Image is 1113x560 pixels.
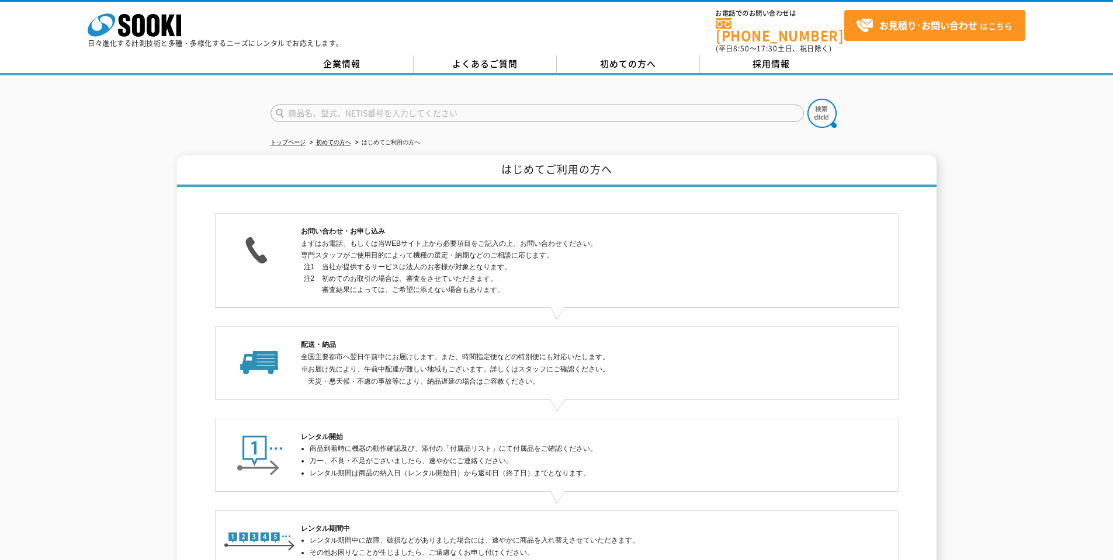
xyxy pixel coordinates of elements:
[879,18,977,32] strong: お見積り･お問い合わせ
[316,139,351,145] a: 初めての方へ
[271,139,306,145] a: トップページ
[177,155,937,187] h1: はじめてご利用の方へ
[88,40,344,47] p: 日々進化する計測技術と多種・多様化するニーズにレンタルでお応えします。
[301,351,813,363] p: 全国主要都市へ翌日午前中にお届けします。また、時間指定便などの特別便にも対応いたします。
[224,523,296,555] img: レンタル期間中
[353,137,420,149] li: はじめてご利用の方へ
[271,105,804,122] input: 商品名、型式、NETIS番号を入力してください
[322,262,813,273] dd: 当社が提供するサービスは法人のお客様が対象となります。
[310,534,813,547] li: レンタル期間中に故障、破損などがありました場合には、速やかに商品を入れ替えさせていただきます。
[700,55,843,73] a: 採用情報
[716,10,844,17] span: お電話でのお問い合わせは
[844,10,1025,41] a: お見積り･お問い合わせはこちら
[301,339,813,351] h2: 配送・納品
[716,18,844,42] a: [PHONE_NUMBER]
[271,55,414,73] a: 企業情報
[308,363,813,388] p: ※お届け先により、午前中配達が難しい地域もございます。詳しくはスタッフにご確認ください。 天災・悪天候・不慮の事故等により、納品遅延の場合はご容赦ください。
[807,99,837,128] img: btn_search.png
[310,455,813,467] li: 万一、不良・不足がございましたら、速やかにご連絡ください。
[301,225,813,238] h2: お問い合わせ・お申し込み
[310,467,813,479] li: レンタル期間は商品の納入日（レンタル開始日）から返却日（終了日）までとなります。
[301,238,813,262] p: まずはお電話、もしくは当WEBサイト上から必要項目をご記入の上、お問い合わせください。 専門スタッフがご使用目的によって機種の選定・納期などのご相談に応じます。
[733,43,750,54] span: 8:50
[600,57,656,70] span: 初めての方へ
[224,431,296,476] img: レンタル開始
[757,43,778,54] span: 17:30
[310,443,813,455] li: 商品到着時に機器の動作確認及び、添付の「付属品リスト」にて付属品をご確認ください。
[304,262,315,273] dt: 注1
[224,339,296,377] img: 配送・納品
[414,55,557,73] a: よくあるご質問
[301,431,813,443] h2: レンタル開始
[224,225,296,270] img: お問い合わせ・お申し込み
[322,273,813,296] dd: 初めてのお取引の場合は、審査をさせていただきます。 審査結果によっては、ご希望に添えない場合もあります。
[557,55,700,73] a: 初めての方へ
[856,17,1013,34] span: はこちら
[716,43,831,54] span: (平日 ～ 土日、祝日除く)
[304,273,315,284] dt: 注2
[310,547,813,559] li: その他お困りなことが生じましたら、ご遠慮なくお申し付けください。
[301,523,813,535] h2: レンタル期間中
